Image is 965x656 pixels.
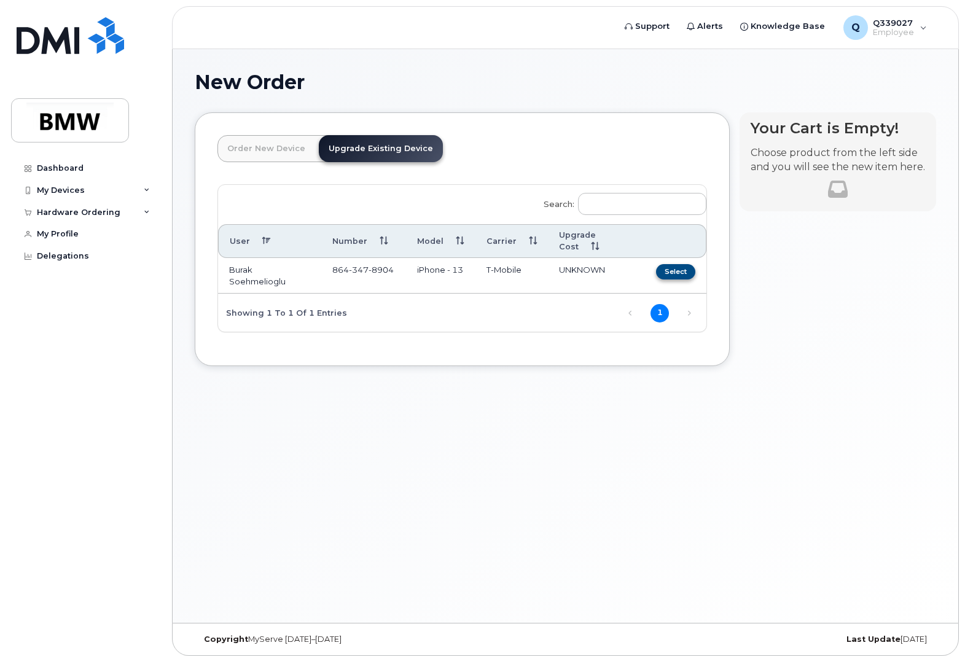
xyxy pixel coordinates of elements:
[218,302,347,322] div: Showing 1 to 1 of 1 entries
[217,135,315,162] a: Order New Device
[656,264,695,279] button: Select
[912,603,956,647] iframe: Messenger Launcher
[751,146,925,174] p: Choose product from the left side and you will see the new item here.
[406,224,475,259] th: Model: activate to sort column ascending
[332,265,394,275] span: 864
[195,635,442,644] div: MyServe [DATE]–[DATE]
[406,258,475,294] td: iPhone - 13
[218,224,321,259] th: User: activate to sort column descending
[218,258,321,294] td: Burak Soehmelioglu
[475,258,548,294] td: T-Mobile
[321,224,406,259] th: Number: activate to sort column ascending
[578,193,706,215] input: Search:
[621,304,639,322] a: Previous
[475,224,548,259] th: Carrier: activate to sort column ascending
[195,71,936,93] h1: New Order
[548,224,645,259] th: Upgrade Cost: activate to sort column ascending
[204,635,248,644] strong: Copyright
[751,120,925,136] h4: Your Cart is Empty!
[846,635,901,644] strong: Last Update
[680,304,698,322] a: Next
[319,135,443,162] a: Upgrade Existing Device
[349,265,369,275] span: 347
[559,265,605,275] span: UNKNOWN
[536,185,706,219] label: Search:
[689,635,936,644] div: [DATE]
[650,304,669,322] a: 1
[369,265,394,275] span: 8904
